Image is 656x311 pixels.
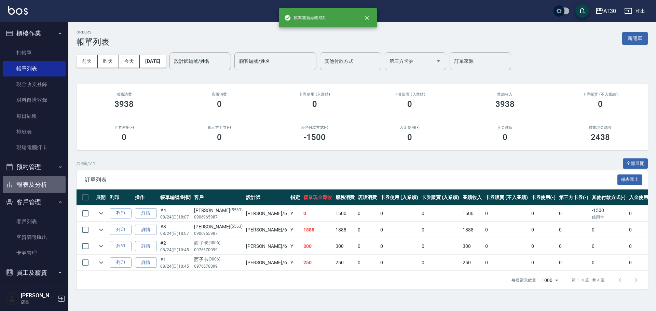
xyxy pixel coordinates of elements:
[3,92,66,108] a: 材料自購登錄
[8,6,28,15] img: Logo
[379,255,420,271] td: 0
[561,92,640,97] h2: 卡券販賣 (不入業績)
[302,255,334,271] td: 250
[244,206,289,222] td: [PERSON_NAME] /6
[356,222,379,238] td: 0
[244,255,289,271] td: [PERSON_NAME] /6
[194,240,243,247] div: 西子卡
[334,255,356,271] td: 250
[590,189,628,206] th: 其他付款方式(-)
[275,125,354,130] h2: 其他付款方式(-)
[133,189,159,206] th: 操作
[557,255,590,271] td: 0
[3,61,66,76] a: 帳單列表
[557,206,590,222] td: 0
[230,223,243,230] p: (5563)
[466,92,545,97] h2: 業績收入
[557,189,590,206] th: 第三方卡券(-)
[627,189,655,206] th: 入金使用(-)
[592,4,619,18] button: AT30
[627,222,655,238] td: 0
[420,238,461,254] td: 0
[159,189,192,206] th: 帳單編號/時間
[370,125,449,130] h2: 入金使用(-)
[110,225,132,235] button: 列印
[85,176,617,183] span: 訂單列表
[483,206,529,222] td: 0
[194,256,243,263] div: 西子卡
[140,55,166,68] button: [DATE]
[3,124,66,140] a: 排班表
[160,214,191,220] p: 08/24 (日) 18:07
[289,206,302,222] td: Y
[119,55,140,68] button: 今天
[3,264,66,282] button: 員工及薪資
[5,292,19,306] img: Person
[356,206,379,222] td: 0
[356,189,379,206] th: 店販消費
[159,255,192,271] td: #1
[356,238,379,254] td: 0
[108,189,133,206] th: 列印
[334,189,356,206] th: 服務消費
[461,222,483,238] td: 1888
[21,299,56,305] p: 店長
[77,30,109,34] h2: ORDERS
[192,189,244,206] th: 客戶
[275,92,354,97] h2: 卡券使用 (入業績)
[312,99,317,109] h3: 0
[420,222,461,238] td: 0
[627,255,655,271] td: 0
[590,238,628,254] td: 0
[85,125,164,130] h2: 卡券使用(-)
[135,241,157,252] a: 詳情
[483,189,529,206] th: 卡券販賣 (不入業績)
[3,108,66,124] a: 每日結帳
[98,55,119,68] button: 昨天
[561,125,640,130] h2: 營業現金應收
[407,132,412,142] h3: 0
[160,247,191,253] p: 08/24 (日) 10:45
[621,5,648,17] button: 登出
[379,222,420,238] td: 0
[617,174,643,185] button: 報表匯出
[334,206,356,222] td: 1500
[379,238,420,254] td: 0
[483,222,529,238] td: 0
[530,255,558,271] td: 0
[3,76,66,92] a: 現金收支登錄
[433,56,444,67] button: Open
[194,223,243,230] div: [PERSON_NAME]
[370,92,449,97] h2: 卡券販賣 (入業績)
[530,189,558,206] th: 卡券使用(-)
[420,189,461,206] th: 卡券販賣 (入業績)
[483,238,529,254] td: 0
[194,230,243,237] p: 0906965987
[217,99,222,109] h3: 0
[627,206,655,222] td: 0
[77,37,109,47] h3: 帳單列表
[592,214,626,220] p: 信用卡
[208,256,221,263] p: (0006)
[289,255,302,271] td: Y
[627,238,655,254] td: 0
[466,125,545,130] h2: 入金儲值
[135,208,157,219] a: 詳情
[289,222,302,238] td: Y
[461,189,483,206] th: 業績收入
[3,229,66,245] a: 客資篩選匯出
[598,99,603,109] h3: 0
[379,189,420,206] th: 卡券使用 (入業績)
[359,10,374,25] button: close
[575,4,589,18] button: save
[379,206,420,222] td: 0
[194,207,243,214] div: [PERSON_NAME]
[21,292,56,299] h5: [PERSON_NAME]
[483,255,529,271] td: 0
[244,222,289,238] td: [PERSON_NAME] /6
[135,225,157,235] a: 詳情
[511,277,536,283] p: 每頁顯示數量
[334,222,356,238] td: 1888
[77,160,95,167] p: 共 4 筆, 1 / 1
[302,189,334,206] th: 營業現金應收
